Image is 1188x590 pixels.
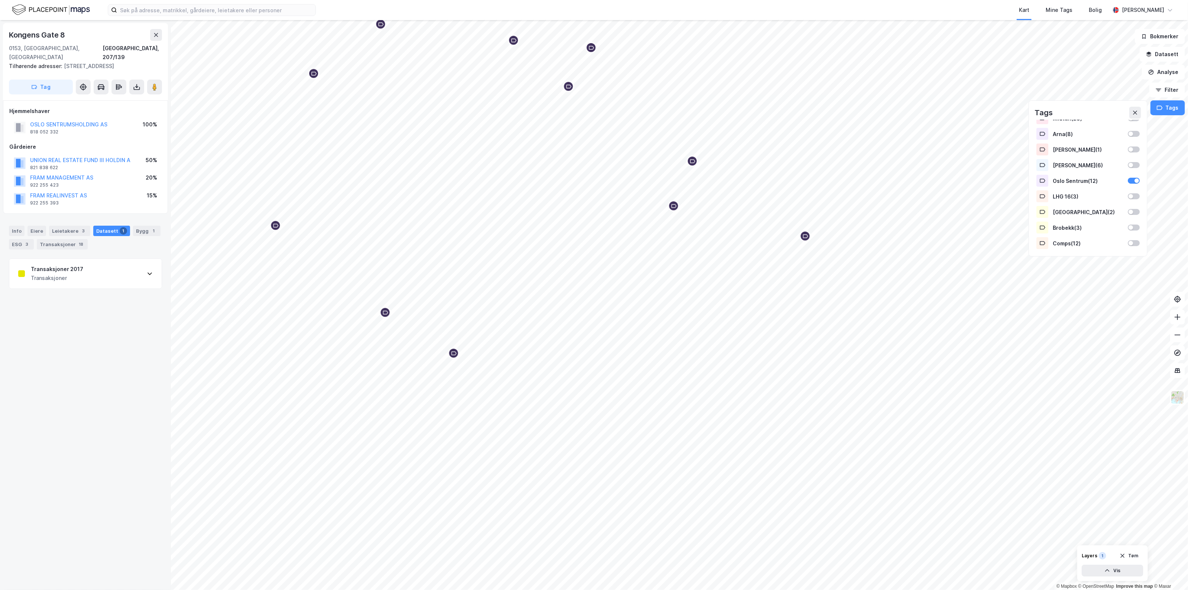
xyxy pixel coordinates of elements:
div: 821 838 622 [30,165,58,171]
a: Mapbox [1056,584,1077,589]
div: [GEOGRAPHIC_DATA], 207/139 [103,44,162,62]
div: 50% [146,156,157,165]
div: 18 [77,241,85,248]
div: Map marker [668,200,679,212]
button: Datasett [1140,47,1185,62]
div: 1 [1099,552,1106,560]
div: Mine Tags [1046,6,1072,14]
div: 15% [147,191,157,200]
iframe: Chat Widget [1151,554,1188,590]
div: Map marker [800,230,811,242]
span: Tilhørende adresser: [9,63,64,69]
div: Datasett [93,226,130,236]
div: Transaksjoner [31,274,83,283]
div: [STREET_ADDRESS] [9,62,156,71]
button: Vis [1082,565,1143,577]
div: Kart [1019,6,1029,14]
img: logo.f888ab2527a4732fd821a326f86c7f29.svg [12,3,90,16]
div: 0153, [GEOGRAPHIC_DATA], [GEOGRAPHIC_DATA] [9,44,103,62]
div: Comps ( 12 ) [1053,240,1123,246]
div: 922 255 423 [30,182,59,188]
div: Kongens Gate 8 [9,29,67,41]
div: Map marker [508,35,519,46]
button: Filter [1149,83,1185,97]
input: Søk på adresse, matrikkel, gårdeiere, leietakere eller personer [117,4,315,16]
div: ESG [9,239,34,249]
button: Analyse [1142,65,1185,80]
div: [PERSON_NAME] ( 6 ) [1053,162,1123,168]
button: Tags [1150,100,1185,115]
div: Bolig [1089,6,1102,14]
button: Tag [9,80,73,94]
div: Map marker [687,155,698,167]
div: 1 [120,227,127,235]
div: Brobekk ( 3 ) [1053,225,1123,231]
div: Map marker [308,68,319,79]
div: Map marker [375,19,386,30]
div: Bygg [133,226,161,236]
div: 3 [23,241,31,248]
div: Map marker [448,348,459,359]
div: Map marker [563,81,574,92]
div: Layers [1082,553,1097,559]
div: 1 [150,227,158,235]
div: 100% [143,120,157,129]
div: Info [9,226,25,236]
div: Map marker [270,220,281,231]
div: 3 [80,227,87,235]
div: 20% [146,173,157,182]
div: [GEOGRAPHIC_DATA] ( 2 ) [1053,209,1123,215]
div: 922 255 393 [30,200,59,206]
div: Map marker [586,42,597,53]
div: LHG 16 ( 3 ) [1053,193,1123,200]
div: Leietakere [49,226,90,236]
div: Arna ( 8 ) [1053,131,1123,137]
div: [PERSON_NAME] [1122,6,1164,14]
div: [PERSON_NAME] ( 1 ) [1053,146,1123,153]
div: Gårdeiere [9,142,162,151]
img: Z [1171,390,1185,404]
div: Hjemmelshaver [9,107,162,116]
div: Oslo Sentrum ( 12 ) [1053,178,1123,184]
div: Transaksjoner 2017 [31,265,83,274]
a: Improve this map [1116,584,1153,589]
button: Tøm [1115,550,1143,562]
button: Bokmerker [1135,29,1185,44]
div: Map marker [380,307,391,318]
div: Tags [1035,107,1053,119]
div: Transaksjoner [37,239,88,249]
a: OpenStreetMap [1078,584,1114,589]
div: Eiere [27,226,46,236]
div: 818 052 332 [30,129,58,135]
